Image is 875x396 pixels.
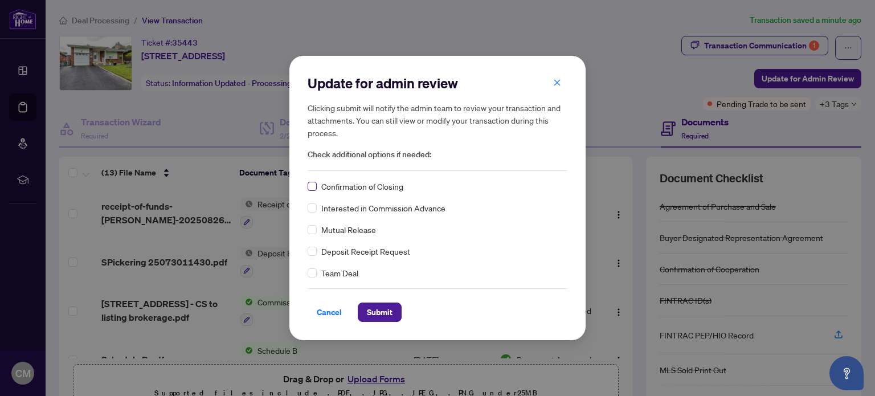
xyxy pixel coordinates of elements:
[829,356,864,390] button: Open asap
[321,245,410,258] span: Deposit Receipt Request
[321,267,358,279] span: Team Deal
[321,202,445,214] span: Interested in Commission Advance
[358,303,402,322] button: Submit
[553,79,561,87] span: close
[308,74,567,92] h2: Update for admin review
[308,303,351,322] button: Cancel
[321,180,403,193] span: Confirmation of Closing
[308,148,567,161] span: Check additional options if needed:
[308,101,567,139] h5: Clicking submit will notify the admin team to review your transaction and attachments. You can st...
[321,223,376,236] span: Mutual Release
[367,303,392,321] span: Submit
[317,303,342,321] span: Cancel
